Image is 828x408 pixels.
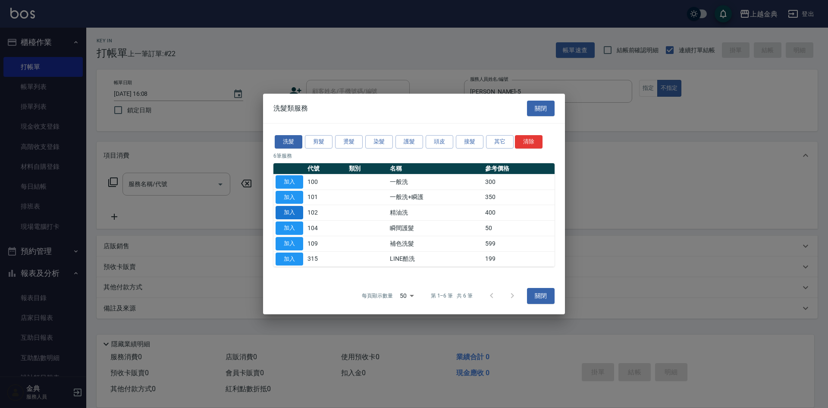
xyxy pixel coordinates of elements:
[305,251,347,267] td: 315
[276,191,303,204] button: 加入
[305,221,347,236] td: 104
[388,251,483,267] td: LINE酷洗
[431,292,473,300] p: 第 1–6 筆 共 6 筆
[396,284,417,307] div: 50
[362,292,393,300] p: 每頁顯示數量
[276,175,303,189] button: 加入
[305,135,332,149] button: 剪髮
[276,221,303,235] button: 加入
[276,237,303,250] button: 加入
[388,205,483,221] td: 精油洗
[305,163,347,174] th: 代號
[305,236,347,251] td: 109
[388,221,483,236] td: 瞬間護髮
[276,206,303,219] button: 加入
[388,190,483,205] td: 一般洗+瞬護
[486,135,514,149] button: 其它
[527,101,555,117] button: 關閉
[305,174,347,190] td: 100
[395,135,423,149] button: 護髮
[273,152,555,160] p: 6 筆服務
[275,135,302,149] button: 洗髮
[276,253,303,266] button: 加入
[527,288,555,304] button: 關閉
[305,190,347,205] td: 101
[347,163,388,174] th: 類別
[388,174,483,190] td: 一般洗
[305,205,347,221] td: 102
[388,163,483,174] th: 名稱
[335,135,363,149] button: 燙髮
[388,236,483,251] td: 補色洗髮
[483,205,555,221] td: 400
[483,251,555,267] td: 199
[483,190,555,205] td: 350
[483,174,555,190] td: 300
[515,135,543,149] button: 清除
[456,135,483,149] button: 接髮
[483,236,555,251] td: 599
[426,135,453,149] button: 頭皮
[483,221,555,236] td: 50
[273,104,308,113] span: 洗髮類服務
[365,135,393,149] button: 染髮
[483,163,555,174] th: 參考價格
